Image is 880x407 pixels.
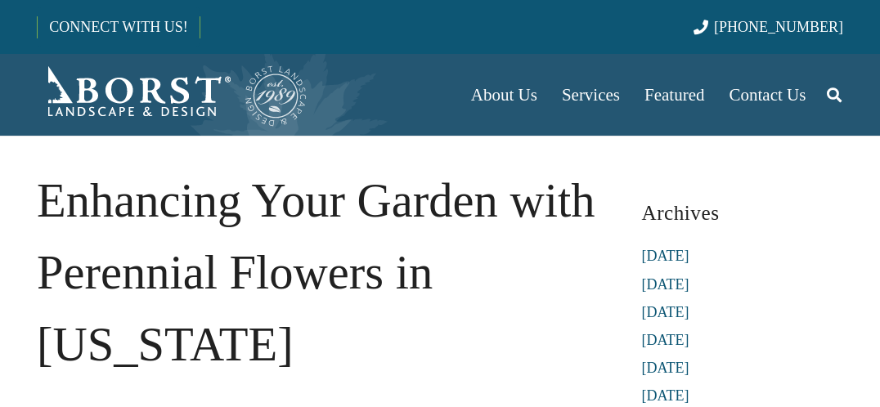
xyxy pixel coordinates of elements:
a: [DATE] [641,304,689,320]
a: [DATE] [641,387,689,404]
a: [DATE] [641,360,689,376]
span: Services [562,85,620,105]
a: Search [818,74,851,115]
a: [DATE] [641,248,689,264]
a: Featured [632,54,716,136]
a: About Us [459,54,550,136]
a: [PHONE_NUMBER] [694,19,843,35]
a: Services [550,54,632,136]
span: [PHONE_NUMBER] [714,19,843,35]
a: Contact Us [717,54,819,136]
h3: Archives [641,195,843,231]
h1: Enhancing Your Garden with Perennial Flowers in [US_STATE] [37,165,601,380]
span: Contact Us [730,85,806,105]
a: [DATE] [641,332,689,348]
a: Borst-Logo [37,62,308,127]
span: About Us [471,85,537,105]
a: [DATE] [641,276,689,293]
a: CONNECT WITH US! [38,7,199,47]
span: Featured [644,85,704,105]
